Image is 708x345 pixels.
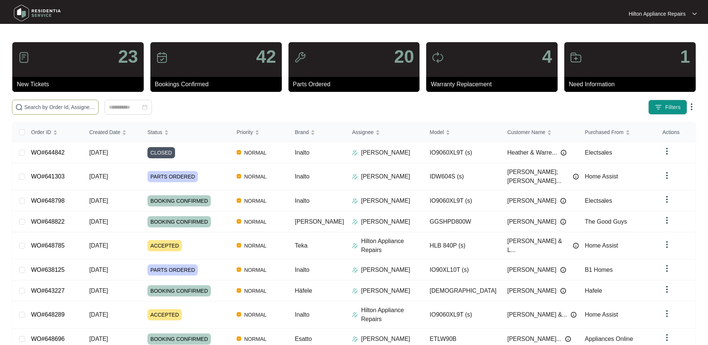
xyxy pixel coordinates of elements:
span: B1 Homes [585,267,613,273]
p: 42 [256,48,276,66]
span: Status [147,128,162,136]
span: BOOKING CONFIRMED [147,333,211,345]
span: Purchased From [585,128,623,136]
img: dropdown arrow [662,264,671,273]
a: WO#638125 [31,267,65,273]
span: Hafele [585,287,602,294]
th: Created Date [83,122,141,142]
span: [PERSON_NAME] & L... [507,237,569,255]
span: [PERSON_NAME] [507,286,556,295]
img: Assigner Icon [352,198,358,204]
span: NORMAL [241,286,269,295]
span: NORMAL [241,335,269,344]
span: Heather & Warre... [507,148,557,157]
img: Info icon [560,267,566,273]
p: 20 [394,48,414,66]
p: 1 [680,48,690,66]
img: Info icon [573,243,579,249]
span: Order ID [31,128,51,136]
span: PARTS ORDERED [147,171,198,182]
span: [PERSON_NAME]... [507,335,561,344]
img: Vercel Logo [237,174,241,178]
span: Appliances Online [585,336,633,342]
img: Vercel Logo [237,312,241,317]
span: [DATE] [89,311,108,318]
td: HLB 840P (s) [424,232,501,259]
span: Häfele [295,287,312,294]
img: dropdown arrow [662,195,671,204]
td: GGSHPD800W [424,211,501,232]
img: Assigner Icon [352,174,358,180]
img: dropdown arrow [662,309,671,318]
span: NORMAL [241,241,269,250]
span: Teka [295,242,308,249]
td: [DEMOGRAPHIC_DATA] [424,280,501,301]
span: [PERSON_NAME] [295,218,344,225]
img: Info icon [571,312,577,318]
span: CLOSED [147,147,175,158]
span: [DATE] [89,173,108,180]
p: [PERSON_NAME] [361,148,410,157]
img: Vercel Logo [237,198,241,203]
span: NORMAL [241,172,269,181]
p: [PERSON_NAME] [361,217,410,226]
span: [DATE] [89,149,108,156]
span: Brand [295,128,309,136]
span: NORMAL [241,265,269,274]
p: Hilton Appliance Repairs [629,10,686,18]
th: Assignee [346,122,424,142]
img: Info icon [560,288,566,294]
span: BOOKING CONFIRMED [147,285,211,296]
img: dropdown arrow [662,333,671,342]
span: Inalto [295,267,309,273]
img: Assigner Icon [352,150,358,156]
th: Customer Name [501,122,579,142]
span: Electsales [585,198,612,204]
th: Model [424,122,501,142]
p: [PERSON_NAME] [361,286,410,295]
span: ACCEPTED [147,240,182,251]
span: [PERSON_NAME] [507,217,556,226]
img: Info icon [560,219,566,225]
td: IO90XL10T (s) [424,259,501,280]
span: Home Assist [585,311,618,318]
p: New Tickets [17,80,144,89]
span: NORMAL [241,217,269,226]
span: Esatto [295,336,312,342]
img: Info icon [561,150,567,156]
img: Vercel Logo [237,267,241,272]
th: Priority [231,122,289,142]
span: [DATE] [89,198,108,204]
td: IO9060XL9T (s) [424,142,501,163]
span: Home Assist [585,242,618,249]
img: dropdown arrow [662,240,671,249]
th: Purchased From [579,122,656,142]
p: [PERSON_NAME] [361,265,410,274]
span: Inalto [295,311,309,318]
p: Parts Ordered [293,80,420,89]
span: [DATE] [89,287,108,294]
img: dropdown arrow [687,102,696,111]
span: NORMAL [241,310,269,319]
span: Assignee [352,128,374,136]
p: 4 [542,48,552,66]
span: [PERSON_NAME]; [PERSON_NAME]... [507,168,569,186]
span: Filters [665,103,681,111]
span: Model [430,128,444,136]
span: NORMAL [241,148,269,157]
th: Status [141,122,231,142]
span: Priority [237,128,253,136]
span: [PERSON_NAME] &... [507,310,567,319]
span: BOOKING CONFIRMED [147,195,211,206]
img: dropdown arrow [662,285,671,294]
span: Electsales [585,149,612,156]
span: Home Assist [585,173,618,180]
td: IO9060XL9T (s) [424,301,501,329]
th: Actions [656,122,695,142]
p: Need Information [569,80,696,89]
img: Assigner Icon [352,312,358,318]
span: [DATE] [89,267,108,273]
td: IDW604S (s) [424,163,501,190]
span: PARTS ORDERED [147,264,198,276]
th: Brand [289,122,346,142]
